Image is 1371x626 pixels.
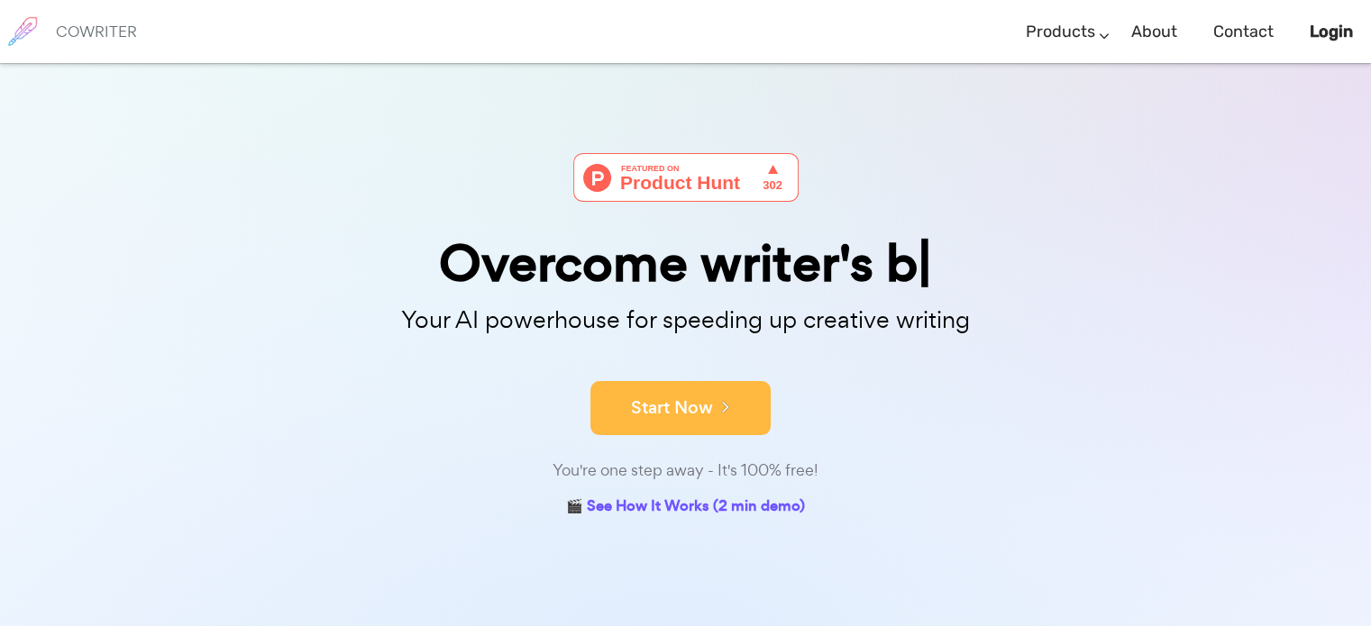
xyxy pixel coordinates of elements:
a: About [1131,5,1177,59]
a: Contact [1213,5,1274,59]
h6: COWRITER [56,23,137,40]
div: Overcome writer's b [235,238,1137,289]
a: Products [1026,5,1095,59]
button: Start Now [590,381,771,435]
p: Your AI powerhouse for speeding up creative writing [235,301,1137,340]
img: Cowriter - Your AI buddy for speeding up creative writing | Product Hunt [573,153,799,202]
a: 🎬 See How It Works (2 min demo) [566,494,805,522]
b: Login [1310,22,1353,41]
div: You're one step away - It's 100% free! [235,458,1137,484]
a: Login [1310,5,1353,59]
